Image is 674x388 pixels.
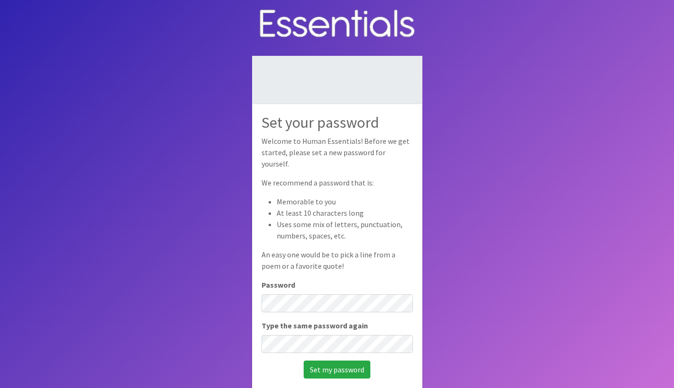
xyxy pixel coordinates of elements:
[262,249,413,272] p: An easy one would be to pick a line from a poem or a favorite quote!
[262,177,413,188] p: We recommend a password that is:
[277,219,413,241] li: Uses some mix of letters, punctuation, numbers, spaces, etc.
[262,279,295,291] label: Password
[262,114,413,132] h2: Set your password
[304,361,370,379] input: Set my password
[262,320,368,331] label: Type the same password again
[277,196,413,207] li: Memorable to you
[262,135,413,169] p: Welcome to Human Essentials! Before we get started, please set a new password for yourself.
[277,207,413,219] li: At least 10 characters long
